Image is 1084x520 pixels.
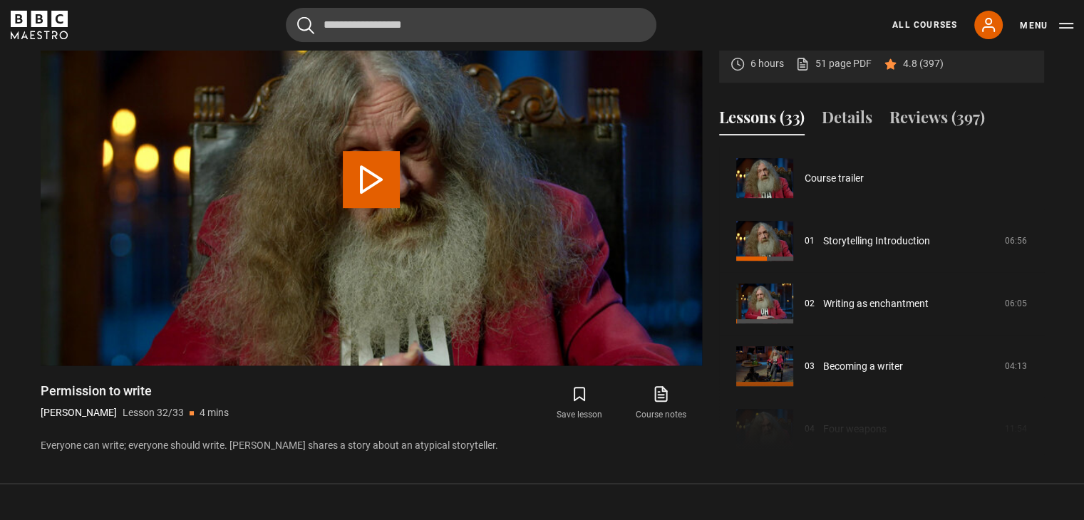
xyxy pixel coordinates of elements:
p: Lesson 32/33 [123,405,184,420]
h1: Permission to write [41,383,229,400]
a: Course trailer [805,171,864,186]
p: 6 hours [750,56,784,71]
a: 51 page PDF [795,56,872,71]
a: Storytelling Introduction [823,234,930,249]
button: Reviews (397) [889,105,985,135]
a: All Courses [892,19,957,31]
a: Course notes [620,383,701,424]
button: Save lesson [539,383,620,424]
button: Lessons (33) [719,105,805,135]
button: Toggle navigation [1020,19,1073,33]
p: [PERSON_NAME] [41,405,117,420]
input: Search [286,8,656,42]
a: Writing as enchantment [823,296,929,311]
button: Submit the search query [297,16,314,34]
p: Everyone can write; everyone should write. [PERSON_NAME] shares a story about an atypical storyte... [41,438,702,453]
a: Becoming a writer [823,359,903,374]
svg: BBC Maestro [11,11,68,39]
p: 4.8 (397) [903,56,944,71]
button: Details [822,105,872,135]
p: 4 mins [200,405,229,420]
button: Play Lesson Permission to write [343,151,400,208]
